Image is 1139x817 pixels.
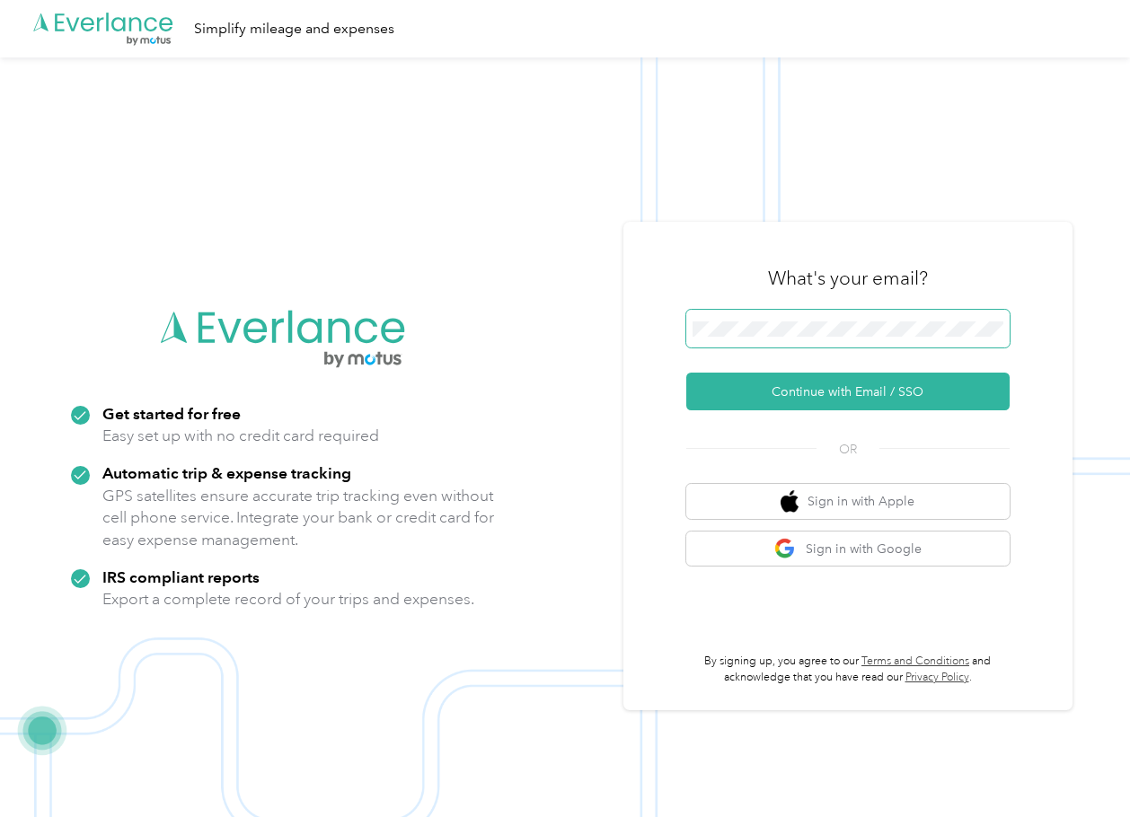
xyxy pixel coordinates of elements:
p: GPS satellites ensure accurate trip tracking even without cell phone service. Integrate your bank... [102,485,495,551]
img: apple logo [781,490,799,513]
h3: What's your email? [768,266,928,291]
strong: IRS compliant reports [102,567,260,586]
p: By signing up, you agree to our and acknowledge that you have read our . [686,654,1010,685]
button: Continue with Email / SSO [686,373,1010,410]
a: Privacy Policy [905,671,969,684]
button: google logoSign in with Google [686,531,1010,567]
a: Terms and Conditions [861,654,969,668]
strong: Automatic trip & expense tracking [102,463,351,482]
span: OR [817,440,879,459]
img: google logo [774,538,797,560]
p: Easy set up with no credit card required [102,425,379,447]
button: apple logoSign in with Apple [686,484,1010,519]
div: Simplify mileage and expenses [194,18,394,40]
p: Export a complete record of your trips and expenses. [102,588,474,611]
strong: Get started for free [102,404,241,423]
